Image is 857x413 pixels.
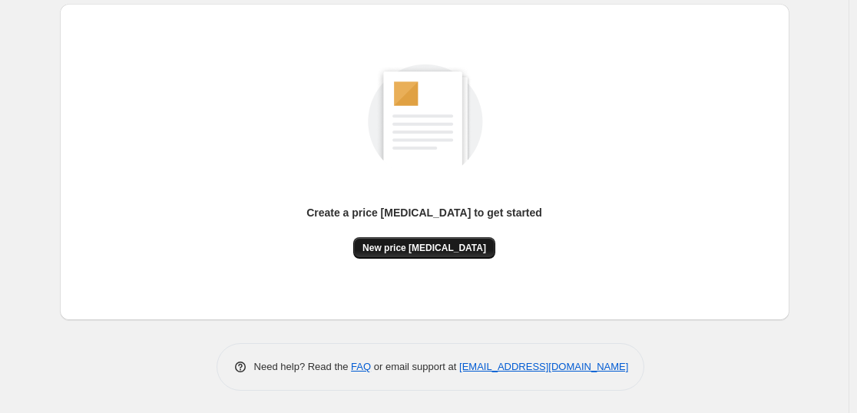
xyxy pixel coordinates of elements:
[353,237,495,259] button: New price [MEDICAL_DATA]
[371,361,459,372] span: or email support at
[254,361,352,372] span: Need help? Read the
[459,361,628,372] a: [EMAIL_ADDRESS][DOMAIN_NAME]
[351,361,371,372] a: FAQ
[306,205,542,220] p: Create a price [MEDICAL_DATA] to get started
[362,242,486,254] span: New price [MEDICAL_DATA]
